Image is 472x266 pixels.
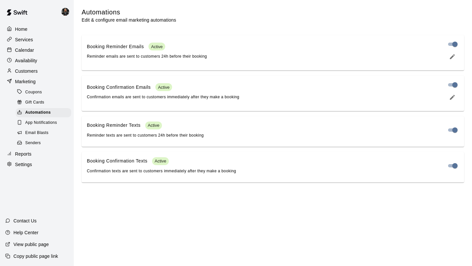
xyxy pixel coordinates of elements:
[5,56,69,66] a: Availability
[61,8,69,16] img: Lauren Acker
[25,99,44,106] span: Gift Cards
[152,159,169,163] span: Active
[148,44,165,49] span: Active
[25,130,49,136] span: Email Blasts
[87,95,239,99] span: Confirmation emails are sent to customers immediately after they make a booking
[5,149,69,159] a: Reports
[15,57,37,64] p: Availability
[87,43,144,50] p: Booking Reminder Emails
[16,108,74,118] a: Automations
[16,97,74,107] a: Gift Cards
[16,98,71,107] div: Gift Cards
[87,158,147,164] p: Booking Confirmation Texts
[25,109,51,116] span: Automations
[15,36,33,43] p: Services
[82,17,176,23] p: Edit & configure email marketing automations
[87,133,204,138] span: Reminder texts are sent to customers 24h before their booking
[16,128,74,138] a: Email Blasts
[16,128,71,138] div: Email Blasts
[15,68,38,74] p: Customers
[13,241,49,248] p: View public page
[15,151,31,157] p: Reports
[82,8,176,17] h5: Automations
[16,87,74,97] a: Coupons
[145,123,162,128] span: Active
[16,139,71,148] div: Senders
[15,47,34,53] p: Calendar
[87,84,151,91] p: Booking Confirmation Emails
[16,118,74,128] a: App Notifications
[15,161,32,168] p: Settings
[87,122,141,129] p: Booking Reminder Texts
[60,5,74,18] div: Lauren Acker
[5,66,69,76] a: Customers
[25,89,42,96] span: Coupons
[13,229,38,236] p: Help Center
[446,91,459,103] button: edit
[13,218,37,224] p: Contact Us
[16,108,71,117] div: Automations
[15,78,36,85] p: Marketing
[87,169,236,173] span: Confirmation texts are sent to customers immediately after they make a booking
[155,85,172,90] span: Active
[5,77,69,86] a: Marketing
[13,253,58,259] p: Copy public page link
[16,118,71,127] div: App Notifications
[87,54,207,59] span: Reminder emails are sent to customers 24h before their booking
[446,51,459,63] button: edit
[5,24,69,34] a: Home
[5,160,69,169] a: Settings
[15,26,28,32] p: Home
[5,45,69,55] a: Calendar
[5,35,69,45] a: Services
[25,140,41,146] span: Senders
[16,138,74,148] a: Senders
[25,120,57,126] span: App Notifications
[16,88,71,97] div: Coupons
